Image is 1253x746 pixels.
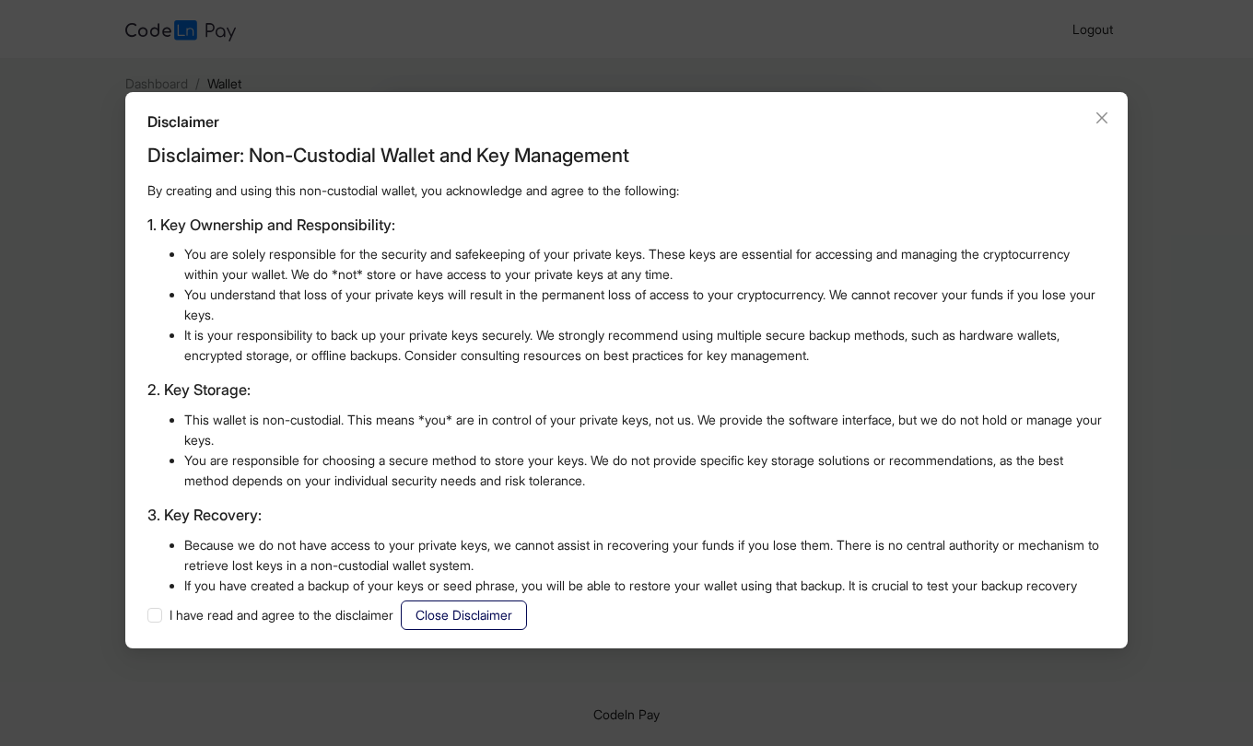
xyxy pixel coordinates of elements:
li: If you have created a backup of your keys or seed phrase, you will be able to restore your wallet... [184,576,1106,616]
li: This wallet is non-custodial. This means *you* are in control of your private keys, not us. We pr... [184,410,1106,450]
li: You understand that loss of your private keys will result in the permanent loss of access to your... [184,285,1106,325]
h3: 3. Key Recovery: [147,504,1106,528]
li: It is your responsibility to back up your private keys securely. We strongly recommend using mult... [184,325,1106,366]
li: Because we do not have access to your private keys, we cannot assist in recovering your funds if ... [184,535,1106,576]
span: Close Disclaimer [416,605,512,625]
li: You are solely responsible for the security and safekeeping of your private keys. These keys are ... [184,244,1106,285]
p: By creating and using this non-custodial wallet, you acknowledge and agree to the following: [147,181,1106,201]
div: Disclaimer [147,111,1106,133]
h3: 1. Key Ownership and Responsibility: [147,214,1106,238]
button: Close Disclaimer [401,600,527,630]
li: You are responsible for choosing a secure method to store your keys. We do not provide specific k... [184,450,1106,491]
h3: 2. Key Storage: [147,379,1106,402]
h2: Disclaimer: Non-Custodial Wallet and Key Management [147,140,1106,170]
span: I have read and agree to the disclaimer [162,605,401,625]
button: Close [1092,108,1112,128]
span: close [1095,111,1109,125]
